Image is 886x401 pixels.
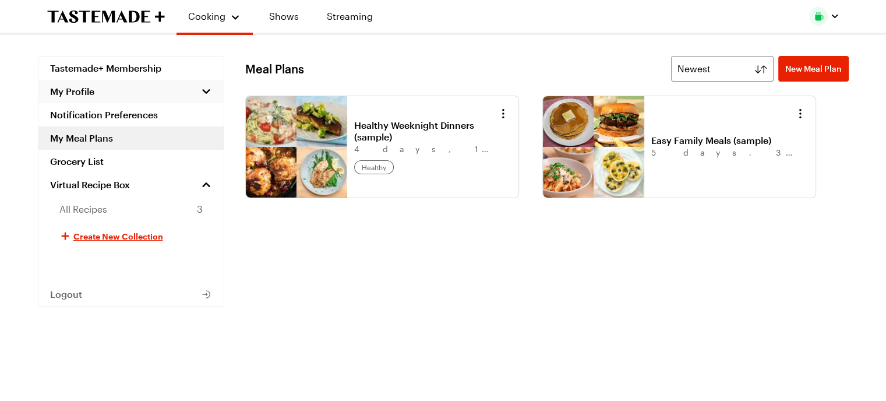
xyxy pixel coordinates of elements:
button: My Profile [38,80,224,103]
a: Tastemade+ Membership [38,57,224,80]
a: To Tastemade Home Page [47,10,165,23]
a: Virtual Recipe Box [38,173,224,196]
span: All Recipes [59,202,107,216]
button: Logout [38,283,224,306]
span: Cooking [188,10,225,22]
a: Notification Preferences [38,103,224,126]
h1: Meal Plans [245,62,304,76]
button: Create New Collection [38,222,224,250]
a: Healthy Weeknight Dinners (sample) [354,119,499,143]
span: My Profile [50,86,94,97]
a: Grocery List [38,150,224,173]
button: Profile picture [809,7,839,26]
button: Newest [671,56,774,82]
span: Virtual Recipe Box [50,179,130,191]
a: New Meal Plan [778,56,849,82]
span: Create New Collection [73,230,163,242]
img: Profile picture [809,7,828,26]
button: Cooking [188,5,241,28]
span: Newest [677,62,711,76]
a: All Recipes3 [38,196,224,222]
span: New Meal Plan [785,63,842,75]
span: Logout [50,289,82,300]
a: Easy Family Meals (sample) [651,135,796,146]
span: 3 [197,202,203,216]
a: My Meal Plans [38,126,224,150]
